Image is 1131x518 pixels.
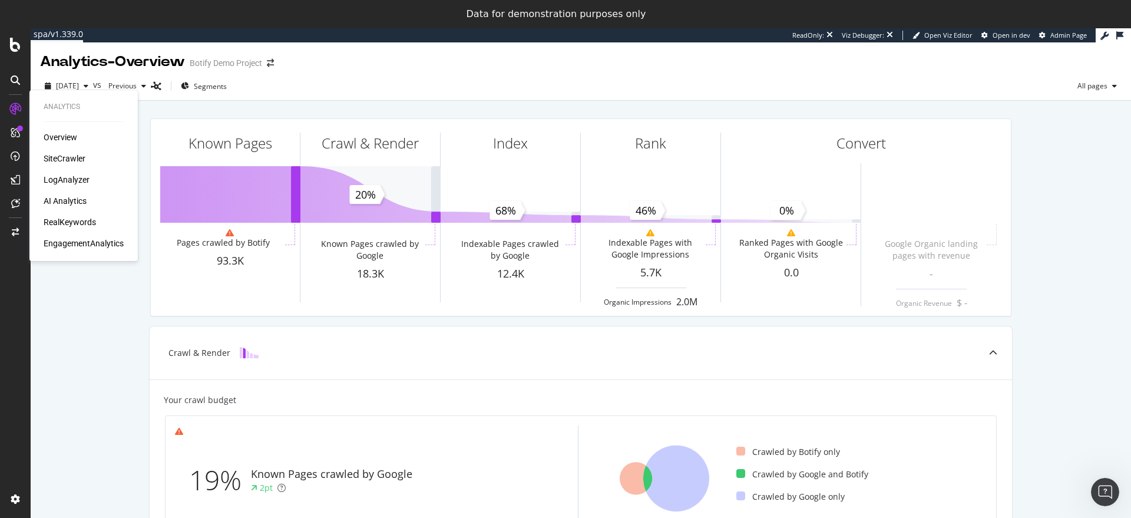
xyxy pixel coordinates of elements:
[267,59,274,67] div: arrow-right-arrow-left
[1039,31,1087,40] a: Admin Page
[168,347,230,359] div: Crawl & Render
[322,133,419,153] div: Crawl & Render
[676,295,697,309] div: 2.0M
[736,468,868,480] div: Crawled by Google and Botify
[260,482,273,494] div: 2pt
[792,31,824,40] div: ReadOnly:
[736,491,845,503] div: Crawled by Google only
[912,31,973,40] a: Open Viz Editor
[104,77,151,95] button: Previous
[993,31,1030,39] span: Open in dev
[604,297,672,307] div: Organic Impressions
[581,265,720,281] div: 5.7K
[190,57,262,69] div: Botify Demo Project
[842,31,884,40] div: Viz Debugger:
[44,174,90,186] a: LogAnalyzer
[44,195,87,207] a: AI Analytics
[188,133,272,153] div: Known Pages
[736,446,840,458] div: Crawled by Botify only
[160,253,300,269] div: 93.3K
[31,28,83,40] div: spa/v1.339.0
[56,81,79,91] span: 2025 Oct. 4th
[44,131,77,143] a: Overview
[44,237,124,249] a: EngagementAnalytics
[93,79,104,91] span: vs
[924,31,973,39] span: Open Viz Editor
[31,28,83,42] a: spa/v1.339.0
[300,266,440,282] div: 18.3K
[44,102,124,112] div: Analytics
[189,461,251,500] div: 19%
[194,81,227,91] span: Segments
[176,77,232,95] button: Segments
[104,81,137,91] span: Previous
[40,77,93,95] button: [DATE]
[164,394,236,406] div: Your crawl budget
[317,238,422,262] div: Known Pages crawled by Google
[1091,478,1119,506] iframe: Intercom live chat
[44,153,85,164] a: SiteCrawler
[40,52,185,72] div: Analytics - Overview
[441,266,580,282] div: 12.4K
[1073,77,1122,95] button: All pages
[1050,31,1087,39] span: Admin Page
[493,133,528,153] div: Index
[240,347,259,358] img: block-icon
[597,237,703,260] div: Indexable Pages with Google Impressions
[1073,81,1107,91] span: All pages
[251,467,412,482] div: Known Pages crawled by Google
[177,237,270,249] div: Pages crawled by Botify
[457,238,563,262] div: Indexable Pages crawled by Google
[467,8,646,20] div: Data for demonstration purposes only
[635,133,666,153] div: Rank
[44,216,96,228] a: RealKeywords
[981,31,1030,40] a: Open in dev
